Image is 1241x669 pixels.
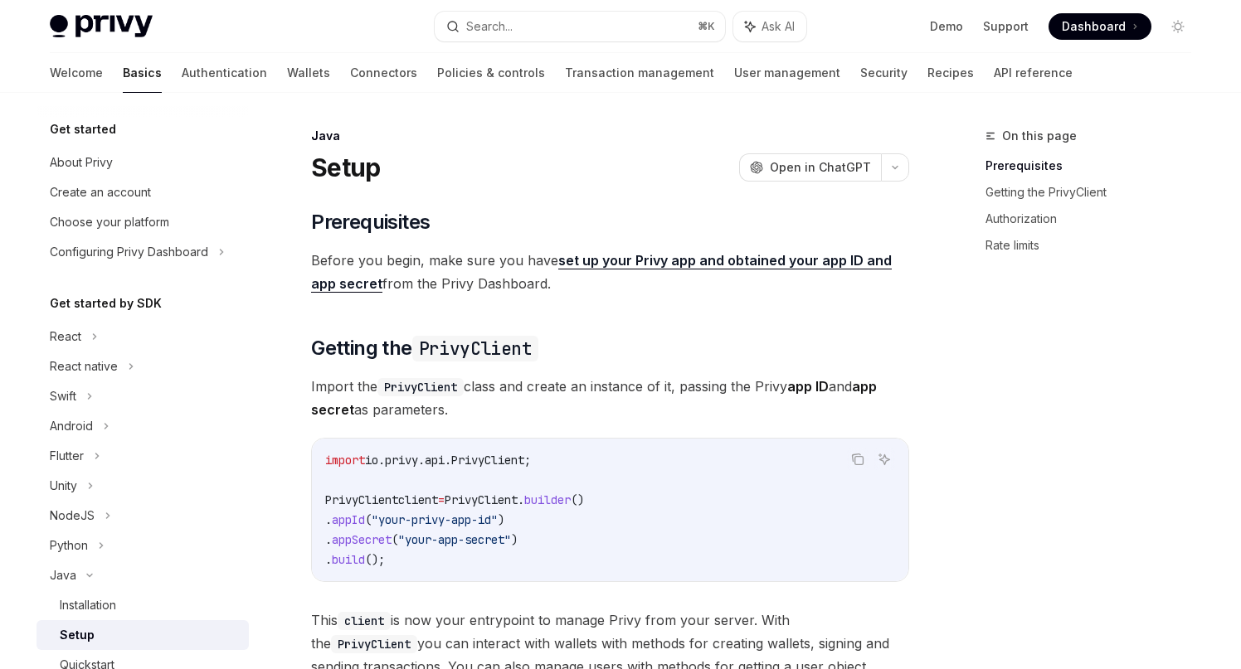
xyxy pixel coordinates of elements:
div: Configuring Privy Dashboard [50,242,208,262]
h5: Get started [50,119,116,139]
button: Open in ChatGPT [739,153,881,182]
a: API reference [994,53,1073,93]
span: Getting the [311,335,538,361]
a: Choose your platform [36,207,249,237]
code: PrivyClient [331,635,417,653]
a: Setup [36,620,249,650]
a: Create an account [36,177,249,207]
div: Java [50,565,76,585]
span: appId [332,512,365,527]
span: PrivyClient [325,492,398,507]
div: Choose your platform [50,212,169,232]
div: NodeJS [50,506,95,526]
a: Authorization [985,206,1204,232]
div: Python [50,536,88,555]
a: Transaction management [565,53,714,93]
div: Unity [50,476,77,496]
a: About Privy [36,148,249,177]
span: On this page [1002,126,1077,146]
span: . [325,552,332,567]
span: "your-privy-app-id" [372,512,498,527]
span: Import the class and create an instance of it, passing the Privy and as parameters. [311,375,909,421]
a: Support [983,18,1029,35]
button: Copy the contents from the code block [847,448,869,470]
code: PrivyClient [412,336,538,361]
button: Search...⌘K [435,12,725,41]
a: Recipes [927,53,974,93]
a: User management [734,53,840,93]
span: "your-app-secret" [398,532,511,547]
a: Getting the PrivyClient [985,179,1204,206]
button: Ask AI [874,448,895,470]
div: Java [311,128,909,144]
span: ) [498,512,504,527]
span: import [325,453,365,468]
code: client [338,612,391,630]
span: Dashboard [1062,18,1126,35]
div: Swift [50,386,76,406]
div: Installation [60,595,116,615]
span: Prerequisites [311,209,430,235]
div: Android [50,416,93,436]
a: Prerequisites [985,153,1204,179]
span: ( [392,532,398,547]
div: Create an account [50,182,151,202]
a: set up your Privy app and obtained your app ID and app secret [311,252,892,293]
h1: Setup [311,153,380,182]
span: () [571,492,584,507]
button: Toggle dark mode [1165,13,1191,40]
span: build [332,552,365,567]
span: Before you begin, make sure you have from the Privy Dashboard. [311,249,909,295]
a: Authentication [182,53,267,93]
span: (); [365,552,385,567]
a: Demo [930,18,963,35]
div: React [50,327,81,347]
code: PrivyClient [377,378,464,396]
a: Security [860,53,908,93]
a: Policies & controls [437,53,545,93]
span: = [438,492,445,507]
span: ) [511,532,518,547]
a: Installation [36,590,249,620]
div: About Privy [50,153,113,172]
strong: app ID [787,378,829,395]
img: light logo [50,15,153,38]
div: Setup [60,625,95,645]
span: PrivyClient [445,492,518,507]
span: client [398,492,438,507]
span: ⌘ K [698,20,715,33]
span: builder [524,492,571,507]
span: ( [365,512,372,527]
a: Dashboard [1049,13,1151,40]
span: Ask AI [762,18,795,35]
a: Rate limits [985,232,1204,259]
a: Wallets [287,53,330,93]
span: . [518,492,524,507]
div: React native [50,356,118,376]
a: Welcome [50,53,103,93]
div: Search... [466,17,513,36]
span: . [325,532,332,547]
span: io.privy.api.PrivyClient; [365,453,531,468]
a: Connectors [350,53,417,93]
a: Basics [123,53,162,93]
button: Ask AI [733,12,806,41]
div: Flutter [50,446,84,466]
span: appSecret [332,532,392,547]
span: Open in ChatGPT [770,159,871,176]
h5: Get started by SDK [50,293,162,313]
span: . [325,512,332,527]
